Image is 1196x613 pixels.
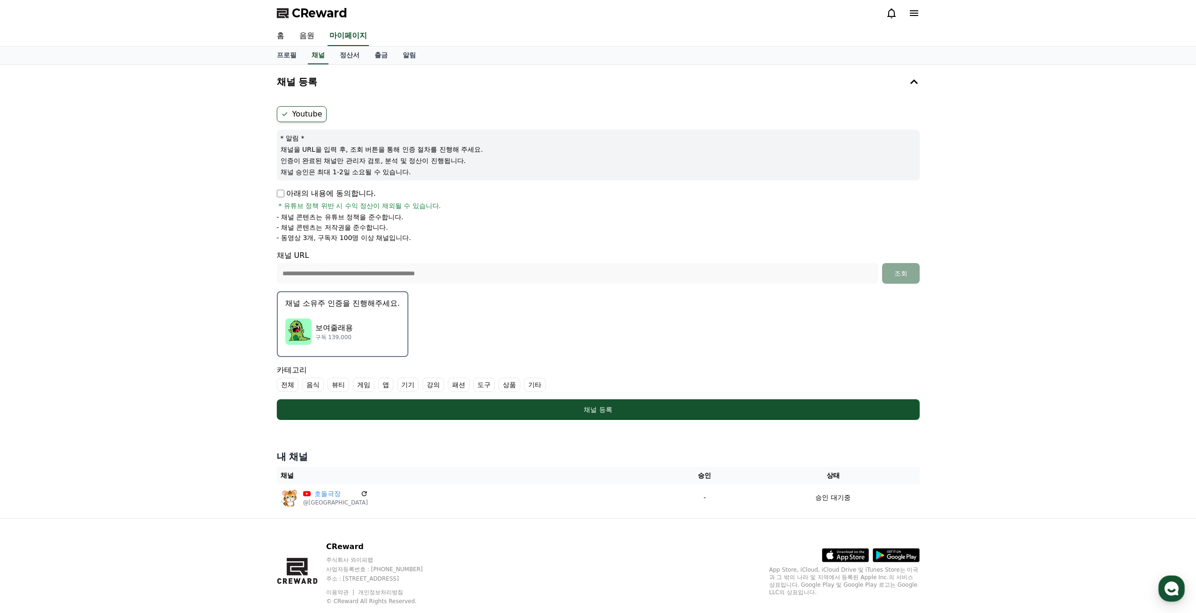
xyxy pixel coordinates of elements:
[277,450,920,463] h4: 내 채널
[397,378,419,392] label: 기기
[815,493,850,503] p: 승인 대기중
[666,493,743,503] p: -
[663,467,747,484] th: 승인
[367,47,395,64] a: 출금
[296,405,901,414] div: 채널 등록
[277,106,327,122] label: Youtube
[292,6,347,21] span: CReward
[273,69,923,95] button: 채널 등록
[326,541,441,552] p: CReward
[448,378,469,392] label: 패션
[285,318,312,345] img: 보여줄래용
[328,26,369,46] a: 마이페이지
[86,312,97,320] span: 대화
[30,312,35,319] span: 홈
[3,298,62,321] a: 홈
[277,233,411,242] p: - 동영상 3개, 구독자 100명 이상 채널입니다.
[353,378,375,392] label: 게임
[378,378,393,392] label: 앱
[277,399,920,420] button: 채널 등록
[326,575,441,582] p: 주소 : [STREET_ADDRESS]
[277,365,920,392] div: 카테고리
[281,488,299,507] img: 호돌극장
[422,378,444,392] label: 강의
[62,298,121,321] a: 대화
[303,499,368,506] p: @[GEOGRAPHIC_DATA]
[358,589,403,596] a: 개인정보처리방침
[769,566,920,596] p: App Store, iCloud, iCloud Drive 및 iTunes Store는 미국과 그 밖의 나라 및 지역에서 등록된 Apple Inc.의 서비스 상표입니다. Goo...
[326,566,441,573] p: 사업자등록번호 : [PHONE_NUMBER]
[277,188,376,199] p: 아래의 내용에 동의합니다.
[277,6,347,21] a: CReward
[277,467,663,484] th: 채널
[524,378,546,392] label: 기타
[886,269,916,278] div: 조회
[328,378,349,392] label: 뷰티
[277,250,920,284] div: 채널 URL
[326,589,356,596] a: 이용약관
[302,378,324,392] label: 음식
[747,467,920,484] th: 상태
[285,298,400,309] p: 채널 소유주 인증을 진행해주세요.
[269,47,304,64] a: 프로필
[326,556,441,564] p: 주식회사 와이피랩
[277,223,388,232] p: - 채널 콘텐츠는 저작권을 준수합니다.
[281,145,916,154] p: 채널을 URL을 입력 후, 조회 버튼을 통해 인증 절차를 진행해 주세요.
[281,167,916,177] p: 채널 승인은 최대 1-2일 소요될 수 있습니다.
[882,263,920,284] button: 조회
[277,77,318,87] h4: 채널 등록
[279,201,441,210] span: * 유튜브 정책 위반 시 수익 정산이 제외될 수 있습니다.
[121,298,180,321] a: 설정
[332,47,367,64] a: 정산서
[292,26,322,46] a: 음원
[308,47,328,64] a: 채널
[277,378,298,392] label: 전체
[277,291,408,357] button: 채널 소유주 인증을 진행해주세요. 보여줄래용 보여줄래용 구독 139,000
[499,378,520,392] label: 상품
[269,26,292,46] a: 홈
[314,489,357,499] a: 호돌극장
[277,212,404,222] p: - 채널 콘텐츠는 유튜브 정책을 준수합니다.
[326,597,441,605] p: © CReward All Rights Reserved.
[473,378,495,392] label: 도구
[315,322,353,334] p: 보여줄래용
[281,156,916,165] p: 인증이 완료된 채널만 관리자 검토, 분석 및 정산이 진행됩니다.
[315,334,353,341] p: 구독 139,000
[395,47,423,64] a: 알림
[145,312,156,319] span: 설정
